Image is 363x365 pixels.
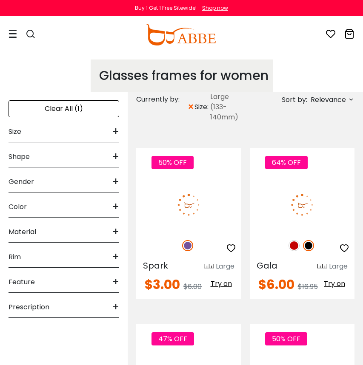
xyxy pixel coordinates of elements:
span: 50% OFF [265,332,307,345]
span: Gala [257,260,277,272]
div: Large [329,261,348,272]
img: size ruler [317,263,327,270]
span: $6.00 [183,282,202,291]
span: + [112,247,119,267]
div: Buy 1 Get 1 Free Sitewide! [135,4,197,12]
span: + [112,172,119,192]
span: size: [194,102,210,112]
button: Try on [321,278,348,289]
span: + [112,222,119,242]
span: Spark [143,260,168,272]
span: Size [9,122,21,142]
span: Feature [9,272,35,292]
div: Large [216,261,234,272]
h1: Glasses frames for women [99,68,269,83]
span: Try on [324,279,345,289]
span: + [112,122,119,142]
span: Gender [9,172,34,192]
span: + [112,197,119,217]
span: + [112,297,119,317]
span: 64% OFF [265,156,308,169]
span: $6.00 [258,275,294,294]
img: Black [303,240,314,251]
div: Shop now [202,4,228,12]
span: Color [9,197,27,217]
span: Shape [9,147,30,167]
span: 50% OFF [151,156,194,169]
a: Shop now [198,4,228,11]
span: Rim [9,247,21,267]
span: Large (133-140mm) [210,92,244,122]
img: abbeglasses.com [146,24,215,45]
span: $16.95 [298,282,318,291]
div: Clear All (1) [9,100,119,117]
img: Purple Spark - Plastic ,Universal Bridge Fit [136,178,241,231]
span: + [112,147,119,167]
img: Purple [182,240,193,251]
button: Try on [208,278,234,289]
span: Relevance [311,92,346,108]
span: Prescription [9,297,49,317]
span: Sort by: [282,95,307,105]
span: + [112,272,119,292]
img: size ruler [204,263,214,270]
span: Try on [211,279,232,289]
span: Material [9,222,36,242]
span: 47% OFF [151,332,194,345]
span: $3.00 [145,275,180,294]
img: Red [289,240,300,251]
img: Black Gala - Plastic ,Universal Bridge Fit [250,178,355,231]
span: × [187,99,194,115]
div: Currently by: [136,92,187,107]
